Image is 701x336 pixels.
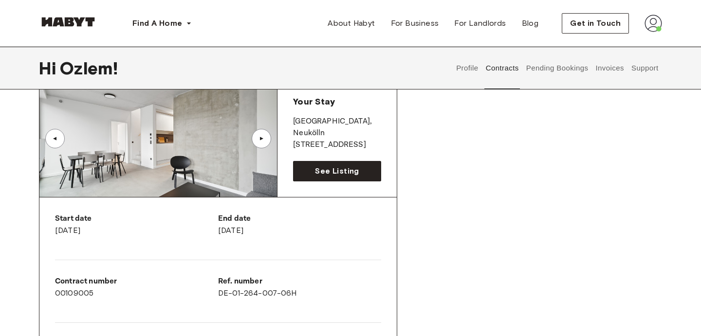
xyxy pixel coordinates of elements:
span: Ozlem ! [60,58,118,78]
div: user profile tabs [453,47,662,89]
p: End date [218,213,381,225]
a: For Business [383,14,447,33]
button: Pending Bookings [525,47,590,89]
p: Ref. number [218,276,381,287]
button: Profile [455,47,480,89]
div: [DATE] [55,213,218,236]
span: Find A Home [132,18,182,29]
a: About Habyt [320,14,383,33]
span: About Habyt [328,18,375,29]
p: [STREET_ADDRESS] [293,139,381,151]
button: Get in Touch [562,13,629,34]
div: [DATE] [218,213,381,236]
button: Support [630,47,660,89]
span: For Business [391,18,439,29]
a: For Landlords [446,14,514,33]
span: Get in Touch [570,18,621,29]
div: 00109005 [55,276,218,299]
img: Habyt [39,17,97,27]
img: Image of the room [39,80,277,197]
button: Find A Home [125,14,200,33]
span: See Listing [315,165,359,177]
p: [GEOGRAPHIC_DATA] , Neukölln [293,116,381,139]
div: DE-01-264-007-06H [218,276,381,299]
img: avatar [645,15,662,32]
div: ▲ [257,136,266,141]
div: ▲ [50,136,60,141]
span: Hi [39,58,60,78]
a: Blog [514,14,547,33]
p: Start date [55,213,218,225]
button: Invoices [594,47,625,89]
p: Contract number [55,276,218,287]
span: Your Stay [293,96,334,107]
span: Blog [522,18,539,29]
a: See Listing [293,161,381,181]
button: Contracts [484,47,520,89]
span: For Landlords [454,18,506,29]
